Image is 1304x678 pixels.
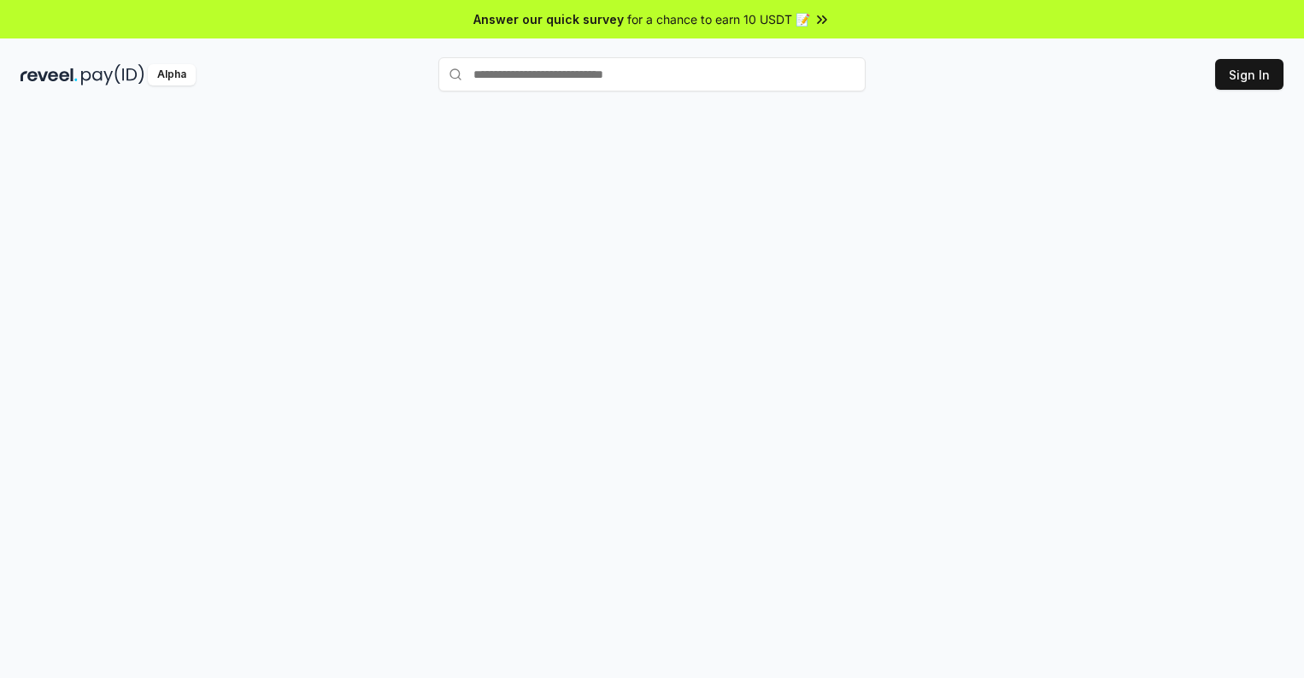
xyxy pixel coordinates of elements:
[627,10,810,28] span: for a chance to earn 10 USDT 📝
[21,64,78,85] img: reveel_dark
[1215,59,1283,90] button: Sign In
[148,64,196,85] div: Alpha
[81,64,144,85] img: pay_id
[473,10,624,28] span: Answer our quick survey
